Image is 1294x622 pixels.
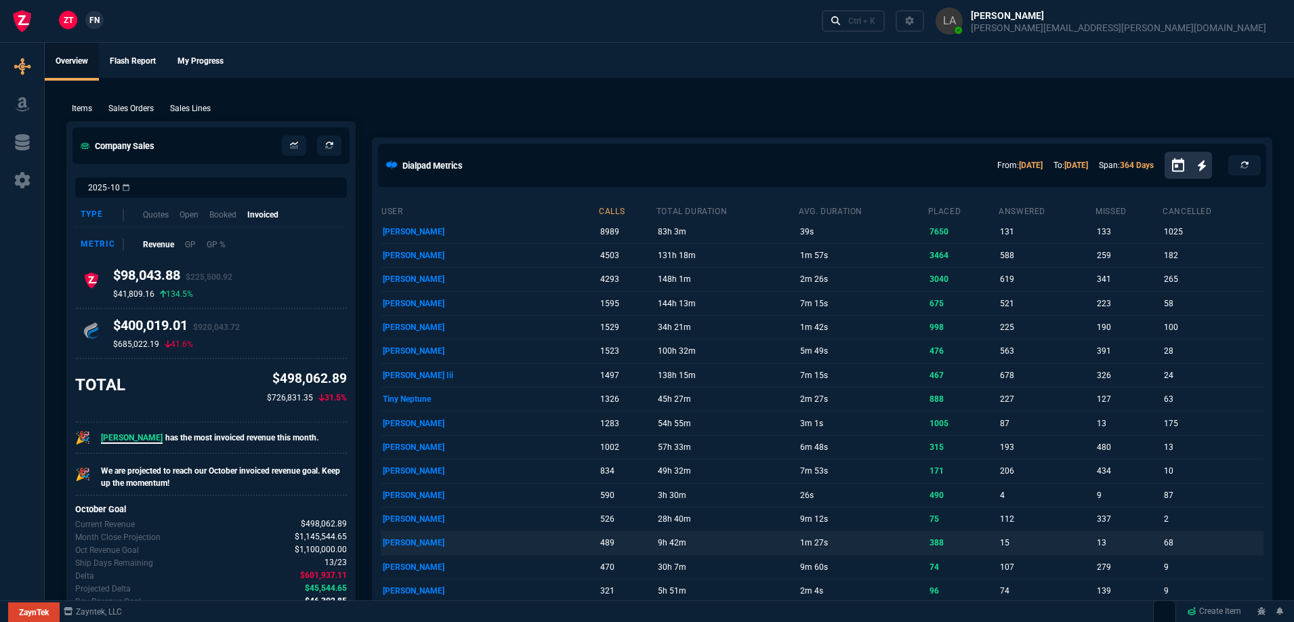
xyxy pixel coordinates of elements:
[930,558,996,577] p: 74
[1164,341,1261,360] p: 28
[295,531,347,543] span: Uses current month's data to project the month's close.
[930,486,996,505] p: 490
[383,414,596,433] p: [PERSON_NAME]
[60,606,126,618] a: msbcCompanyName
[600,510,653,528] p: 526
[600,558,653,577] p: 470
[81,209,124,221] div: Type
[193,323,240,332] span: $920,043.72
[180,209,199,221] p: Open
[267,369,347,389] p: $498,062.89
[930,510,996,528] p: 75
[1000,438,1093,457] p: 193
[383,366,596,385] p: [PERSON_NAME] Iii
[1120,161,1154,170] a: 364 Days
[1162,201,1264,220] th: cancelled
[600,318,653,337] p: 1529
[383,461,596,480] p: [PERSON_NAME]
[1064,161,1088,170] a: [DATE]
[289,518,348,531] p: spec.value
[312,556,348,569] p: spec.value
[283,543,348,556] p: spec.value
[930,533,996,552] p: 388
[656,201,798,220] th: total duration
[930,270,996,289] p: 3040
[75,557,153,569] p: Out of 23 ship days in Oct - there are 13 remaining.
[318,392,347,404] p: 31.5%
[383,294,596,313] p: [PERSON_NAME]
[402,159,463,172] h5: Dialpad Metrics
[383,486,596,505] p: [PERSON_NAME]
[600,246,653,265] p: 4503
[1099,159,1154,171] p: Span:
[1097,222,1160,241] p: 133
[160,289,193,299] p: 134.5%
[800,366,925,385] p: 7m 15s
[1164,222,1261,241] p: 1025
[89,14,100,26] span: FN
[75,428,90,447] p: 🎉
[1164,510,1261,528] p: 2
[658,222,796,241] p: 83h 3m
[113,267,232,289] h4: $98,043.88
[325,556,347,569] span: Out of 23 ship days in Oct - there are 13 remaining.
[658,294,796,313] p: 144h 13m
[1164,558,1261,577] p: 9
[1097,246,1160,265] p: 259
[1000,558,1093,577] p: 107
[658,438,796,457] p: 57h 33m
[1097,366,1160,385] p: 326
[930,222,996,241] p: 7650
[1097,390,1160,409] p: 127
[800,390,925,409] p: 2m 27s
[1000,366,1093,385] p: 678
[300,569,347,582] span: The difference between the current month's Revenue and the goal.
[600,461,653,480] p: 834
[1182,602,1247,622] a: Create Item
[143,209,169,221] p: Quotes
[600,366,653,385] p: 1497
[1097,270,1160,289] p: 341
[1097,414,1160,433] p: 13
[658,510,796,528] p: 28h 40m
[1164,581,1261,600] p: 9
[1097,486,1160,505] p: 9
[658,486,796,505] p: 3h 30m
[1170,156,1197,175] button: Open calendar
[848,16,875,26] div: Ctrl + K
[800,510,925,528] p: 9m 12s
[1000,581,1093,600] p: 74
[1000,270,1093,289] p: 619
[800,318,925,337] p: 1m 42s
[930,461,996,480] p: 171
[1000,341,1093,360] p: 563
[170,102,211,115] p: Sales Lines
[1164,438,1261,457] p: 13
[186,272,232,282] span: $225,500.92
[81,239,124,251] div: Metric
[143,239,174,251] p: Revenue
[113,289,154,299] p: $41,809.16
[75,570,94,582] p: The difference between the current month's Revenue and the goal.
[383,270,596,289] p: [PERSON_NAME]
[167,43,234,81] a: My Progress
[800,246,925,265] p: 1m 57s
[247,209,278,221] p: Invoiced
[930,294,996,313] p: 675
[1164,533,1261,552] p: 68
[1000,414,1093,433] p: 87
[998,201,1095,220] th: answered
[600,270,653,289] p: 4293
[600,414,653,433] p: 1283
[1164,366,1261,385] p: 24
[598,201,656,220] th: calls
[75,583,131,595] p: The difference between the current month's Revenue goal and projected month-end.
[383,558,596,577] p: [PERSON_NAME]
[1164,246,1261,265] p: 182
[383,246,596,265] p: [PERSON_NAME]
[383,318,596,337] p: [PERSON_NAME]
[930,390,996,409] p: 888
[1164,270,1261,289] p: 265
[658,341,796,360] p: 100h 32m
[288,569,348,582] p: spec.value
